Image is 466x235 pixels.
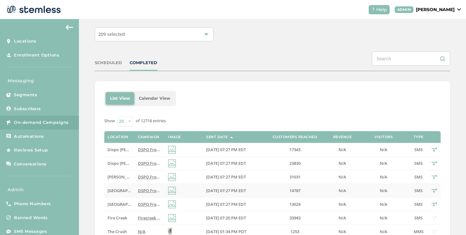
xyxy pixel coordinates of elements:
[14,201,51,207] span: Phone Numbers
[434,205,466,235] iframe: Chat Widget
[66,25,73,30] img: icon-arrow-back-accent-c549486e.svg
[14,92,37,98] span: Segments
[130,60,157,66] div: COMPLETED
[14,147,48,153] span: Reviews Setup
[14,106,41,112] span: Subscribers
[98,31,125,37] span: 209 selected
[416,6,455,13] p: [PERSON_NAME]
[14,228,47,235] span: SMS Messages
[95,60,122,66] div: SCHEDULED
[14,119,69,126] span: On-demand Campaigns
[5,3,61,16] img: logo-dark-0685b13c.svg
[457,8,461,11] img: icon_down-arrow-small-66adaf34.svg
[371,8,375,11] img: icon-help-white-03924b79.svg
[372,51,450,66] input: Search
[14,52,59,58] span: Enrollment Options
[14,161,47,167] span: Conversations
[14,215,48,221] span: Banned Words
[376,6,387,13] span: Help
[14,38,36,44] span: Locations
[395,6,414,13] div: ADMIN
[14,133,44,140] span: Automations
